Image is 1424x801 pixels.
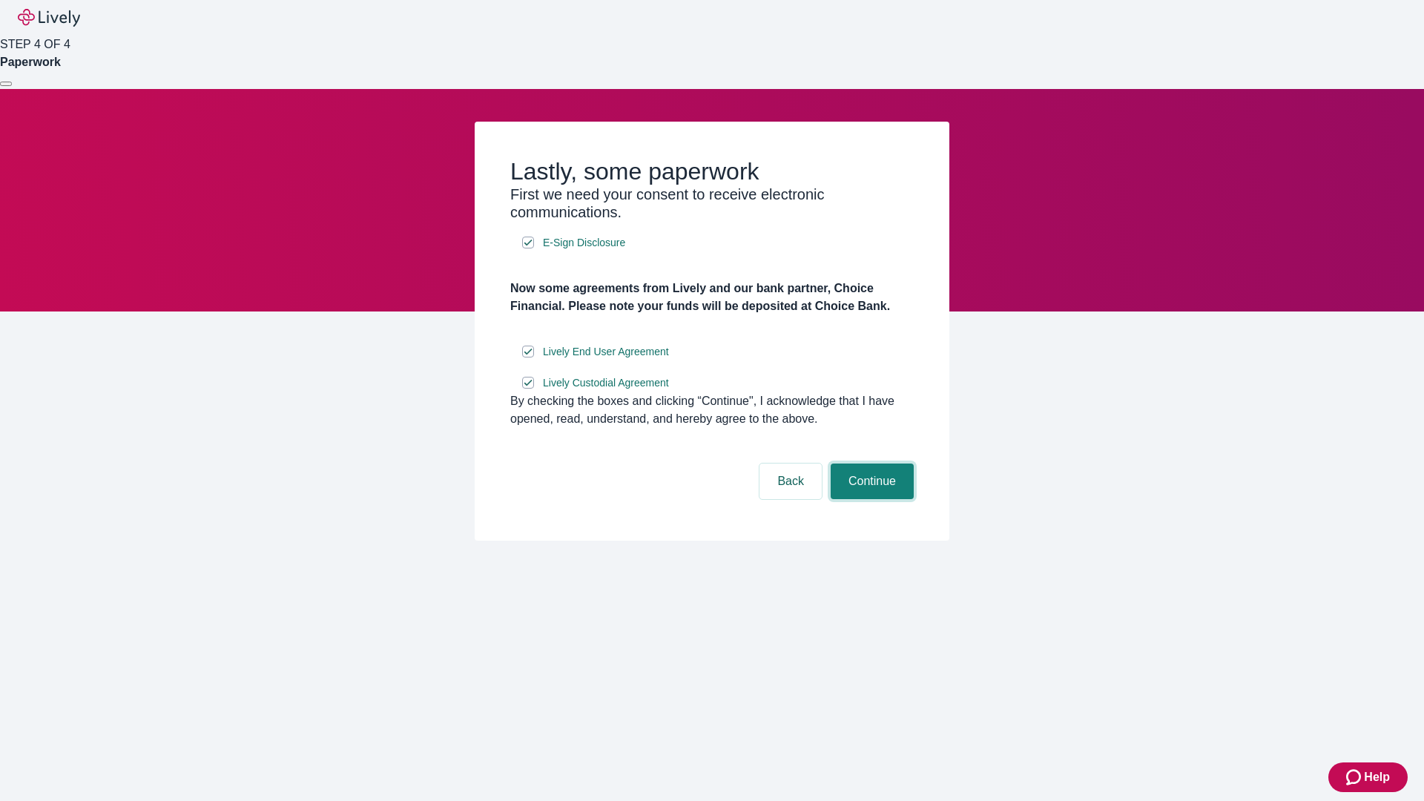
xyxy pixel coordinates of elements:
button: Back [759,464,822,499]
img: Lively [18,9,80,27]
span: Lively End User Agreement [543,344,669,360]
button: Zendesk support iconHelp [1328,762,1408,792]
a: e-sign disclosure document [540,374,672,392]
span: Lively Custodial Agreement [543,375,669,391]
a: e-sign disclosure document [540,343,672,361]
span: E-Sign Disclosure [543,235,625,251]
a: e-sign disclosure document [540,234,628,252]
h2: Lastly, some paperwork [510,157,914,185]
div: By checking the boxes and clicking “Continue", I acknowledge that I have opened, read, understand... [510,392,914,428]
h4: Now some agreements from Lively and our bank partner, Choice Financial. Please note your funds wi... [510,280,914,315]
svg: Zendesk support icon [1346,768,1364,786]
h3: First we need your consent to receive electronic communications. [510,185,914,221]
button: Continue [831,464,914,499]
span: Help [1364,768,1390,786]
